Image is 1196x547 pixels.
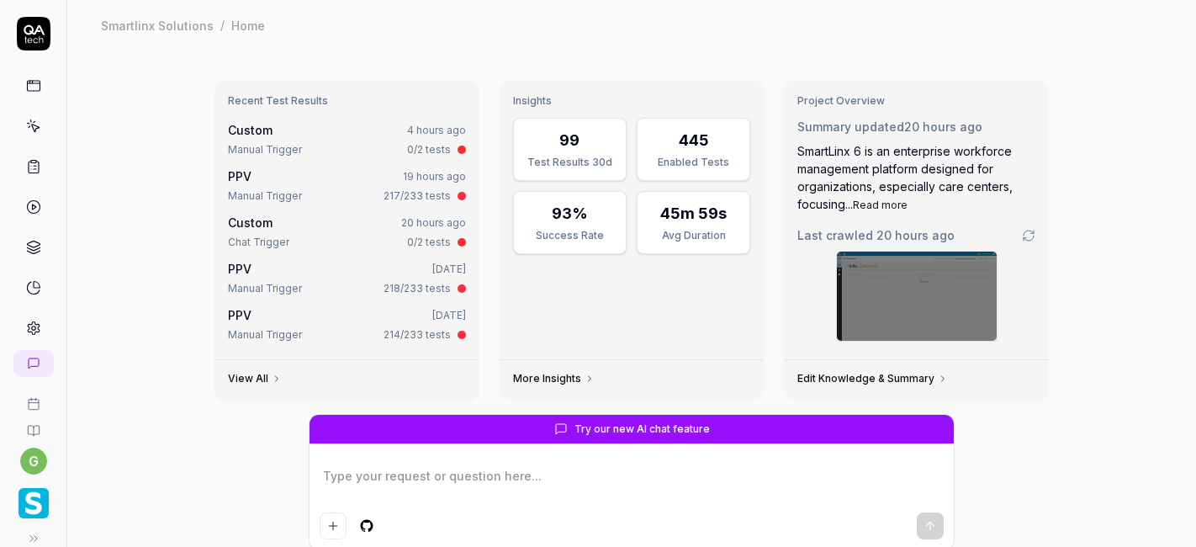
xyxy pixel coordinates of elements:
[513,372,595,385] a: More Insights
[20,448,47,475] button: g
[384,327,451,343] div: 214/233 tests
[797,226,955,244] span: Last crawled
[228,189,302,204] div: Manual Trigger
[228,262,251,276] a: PPV
[228,215,273,230] span: Custom
[559,129,579,151] div: 99
[432,263,466,275] time: [DATE]
[225,164,469,207] a: PPV19 hours agoManual Trigger217/233 tests
[401,216,466,229] time: 20 hours ago
[407,142,451,157] div: 0/2 tests
[797,119,904,134] span: Summary updated
[228,169,251,183] a: PPV
[660,202,727,225] div: 45m 59s
[228,281,302,296] div: Manual Trigger
[853,198,908,213] button: Read more
[797,94,1035,108] h3: Project Overview
[228,142,302,157] div: Manual Trigger
[524,228,616,243] div: Success Rate
[679,129,709,151] div: 445
[574,422,710,437] span: Try our new AI chat feature
[19,488,49,518] img: Smartlinx Logo
[228,235,289,250] div: Chat Trigger
[231,17,265,34] div: Home
[225,303,469,346] a: PPV[DATE]Manual Trigger214/233 tests
[648,228,739,243] div: Avg Duration
[228,327,302,343] div: Manual Trigger
[384,281,451,296] div: 218/233 tests
[220,17,225,34] div: /
[513,94,751,108] h3: Insights
[7,411,60,438] a: Documentation
[407,235,451,250] div: 0/2 tests
[101,17,214,34] div: Smartlinx Solutions
[225,118,469,161] a: Custom4 hours agoManual Trigger0/2 tests
[7,384,60,411] a: Book a call with us
[228,123,273,137] span: Custom
[797,144,1013,211] span: SmartLinx 6 is an enterprise workforce management platform designed for organizations, especially...
[904,119,982,134] time: 20 hours ago
[13,350,54,377] a: New conversation
[7,475,60,522] button: Smartlinx Logo
[225,210,469,253] a: Custom20 hours agoChat Trigger0/2 tests
[320,512,347,539] button: Add attachment
[225,257,469,300] a: PPV[DATE]Manual Trigger218/233 tests
[552,202,588,225] div: 93%
[1022,229,1035,242] a: Go to crawling settings
[432,309,466,321] time: [DATE]
[384,189,451,204] div: 217/233 tests
[524,155,616,170] div: Test Results 30d
[228,94,466,108] h3: Recent Test Results
[407,124,466,136] time: 4 hours ago
[837,252,997,341] img: Screenshot
[403,170,466,183] time: 19 hours ago
[228,372,282,385] a: View All
[648,155,739,170] div: Enabled Tests
[228,308,251,322] a: PPV
[876,228,955,242] time: 20 hours ago
[797,372,948,385] a: Edit Knowledge & Summary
